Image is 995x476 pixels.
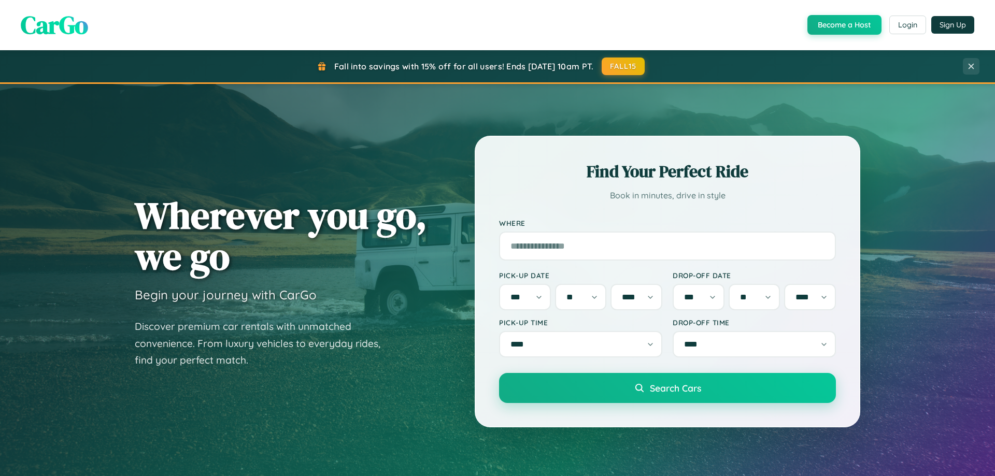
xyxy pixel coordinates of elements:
label: Drop-off Date [673,271,836,280]
button: Search Cars [499,373,836,403]
h1: Wherever you go, we go [135,195,427,277]
label: Where [499,219,836,227]
button: Sign Up [931,16,974,34]
h3: Begin your journey with CarGo [135,287,317,302]
p: Book in minutes, drive in style [499,188,836,203]
label: Drop-off Time [673,318,836,327]
h2: Find Your Perfect Ride [499,160,836,183]
span: CarGo [21,8,88,42]
span: Fall into savings with 15% off for all users! Ends [DATE] 10am PT. [334,61,594,71]
p: Discover premium car rentals with unmatched convenience. From luxury vehicles to everyday rides, ... [135,318,394,369]
label: Pick-up Date [499,271,662,280]
span: Search Cars [650,382,701,394]
button: Become a Host [807,15,882,35]
label: Pick-up Time [499,318,662,327]
button: Login [889,16,926,34]
button: FALL15 [602,57,645,75]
